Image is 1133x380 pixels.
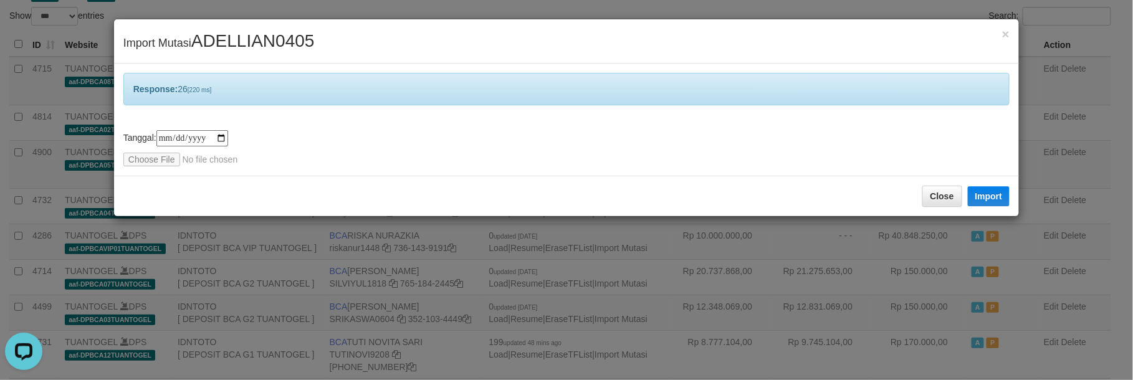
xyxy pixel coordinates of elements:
[5,5,42,42] button: Open LiveChat chat widget
[1002,27,1010,41] span: ×
[968,186,1010,206] button: Import
[123,73,1010,105] div: 26
[133,84,178,94] b: Response:
[123,130,1010,166] div: Tanggal:
[1002,27,1010,40] button: Close
[922,186,962,207] button: Close
[191,31,315,50] span: ADELLIAN0405
[188,87,211,93] span: [220 ms]
[123,37,315,49] span: Import Mutasi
